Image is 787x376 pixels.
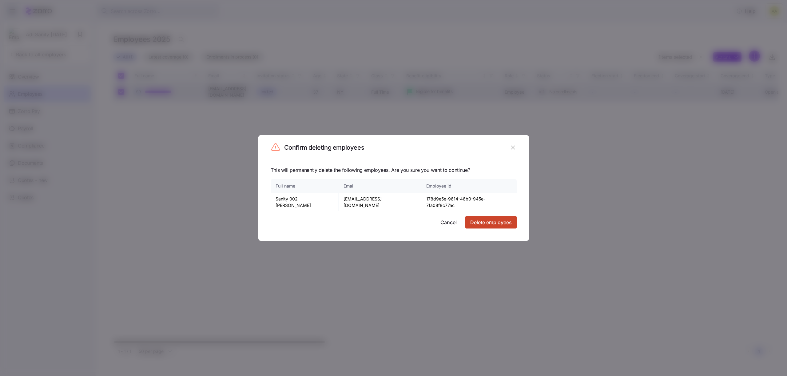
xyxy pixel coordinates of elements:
[421,193,516,211] td: 178d9e5e-9614-46b0-945e-7fa08f8c77ac
[426,183,511,189] div: Employee id
[344,183,416,189] div: Email
[470,219,512,226] span: Delete employees
[276,183,333,189] div: Full name
[271,166,517,174] span: This will permanently delete the following employees. Are you sure you want to continue?
[339,193,422,211] td: [EMAIL_ADDRESS][DOMAIN_NAME]
[284,144,364,152] h2: Confirm deleting employees
[465,216,517,228] button: Delete employees
[440,219,457,226] span: Cancel
[271,193,339,211] td: Sanity 002 [PERSON_NAME]
[435,216,462,228] button: Cancel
